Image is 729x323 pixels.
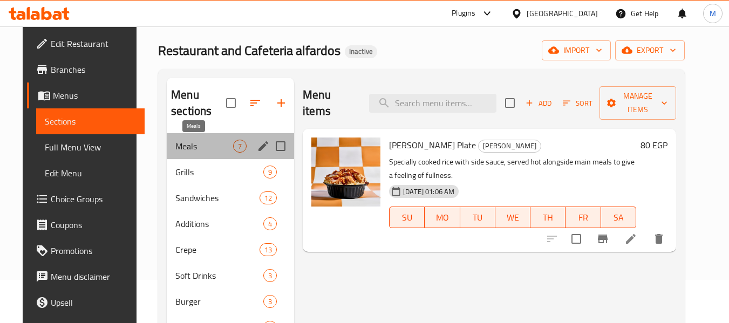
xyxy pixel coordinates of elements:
[27,264,145,290] a: Menu disclaimer
[399,187,459,197] span: [DATE] 01:06 AM
[524,97,553,109] span: Add
[27,83,145,108] a: Menus
[556,95,599,112] span: Sort items
[311,138,380,207] img: Rizzo Plate
[51,193,136,205] span: Choice Groups
[570,210,596,225] span: FR
[425,207,460,228] button: MO
[175,217,263,230] span: Additions
[175,166,263,178] span: Grills
[465,210,491,225] span: TU
[27,186,145,212] a: Choice Groups
[641,138,667,153] h6: 80 EGP
[53,89,136,102] span: Menus
[171,87,226,119] h2: Menu sections
[220,92,242,114] span: Select all sections
[27,212,145,238] a: Coupons
[167,263,294,288] div: Soft Drinks3
[233,140,247,153] div: items
[260,193,276,203] span: 12
[535,210,561,225] span: TH
[51,37,136,50] span: Edit Restaurant
[521,95,556,112] button: Add
[263,269,277,282] div: items
[51,296,136,309] span: Upsell
[563,97,592,109] span: Sort
[394,210,420,225] span: SU
[263,295,277,308] div: items
[234,141,246,152] span: 7
[51,63,136,76] span: Branches
[45,115,136,128] span: Sections
[264,297,276,307] span: 3
[51,244,136,257] span: Promotions
[460,207,495,228] button: TU
[452,7,475,20] div: Plugins
[624,232,637,245] a: Edit menu item
[175,243,260,256] span: Crepe
[560,95,595,112] button: Sort
[389,137,476,153] span: [PERSON_NAME] Plate
[479,140,541,152] span: [PERSON_NAME]
[605,210,632,225] span: SA
[389,207,425,228] button: SU
[27,57,145,83] a: Branches
[175,269,263,282] span: Soft Drinks
[542,40,611,60] button: import
[175,140,233,153] span: Meals
[710,8,716,19] span: M
[369,94,496,113] input: search
[167,133,294,159] div: Meals7edit
[303,87,356,119] h2: Menu items
[590,226,616,252] button: Branch-specific-item
[495,207,530,228] button: WE
[260,243,277,256] div: items
[345,45,377,58] div: Inactive
[599,86,677,120] button: Manage items
[500,210,526,225] span: WE
[158,38,340,63] span: Restaurant and Cafeteria alfardos
[608,90,668,116] span: Manage items
[260,191,277,204] div: items
[530,207,566,228] button: TH
[27,31,145,57] a: Edit Restaurant
[36,160,145,186] a: Edit Menu
[527,8,598,19] div: [GEOGRAPHIC_DATA]
[175,295,263,308] span: Burger
[478,140,541,153] div: Rizzo
[255,138,271,154] button: edit
[264,271,276,281] span: 3
[167,288,294,314] div: Burger3
[601,207,636,228] button: SA
[36,134,145,160] a: Full Menu View
[27,238,145,264] a: Promotions
[167,237,294,263] div: Crepe13
[167,211,294,237] div: Additions4
[566,207,601,228] button: FR
[263,166,277,178] div: items
[242,90,268,116] span: Sort sections
[624,44,676,57] span: export
[27,290,145,315] a: Upsell
[45,167,136,180] span: Edit Menu
[167,185,294,211] div: Sandwiches12
[260,245,276,255] span: 13
[45,141,136,154] span: Full Menu View
[51,218,136,231] span: Coupons
[345,47,377,56] span: Inactive
[268,90,294,116] button: Add section
[565,228,588,250] span: Select to update
[167,159,294,185] div: Grills9
[175,191,260,204] span: Sandwiches
[389,155,636,182] p: Specially cooked rice with side sauce, served hot alongside main meals to give a feeling of fulln...
[429,210,455,225] span: MO
[51,270,136,283] span: Menu disclaimer
[36,108,145,134] a: Sections
[550,44,602,57] span: import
